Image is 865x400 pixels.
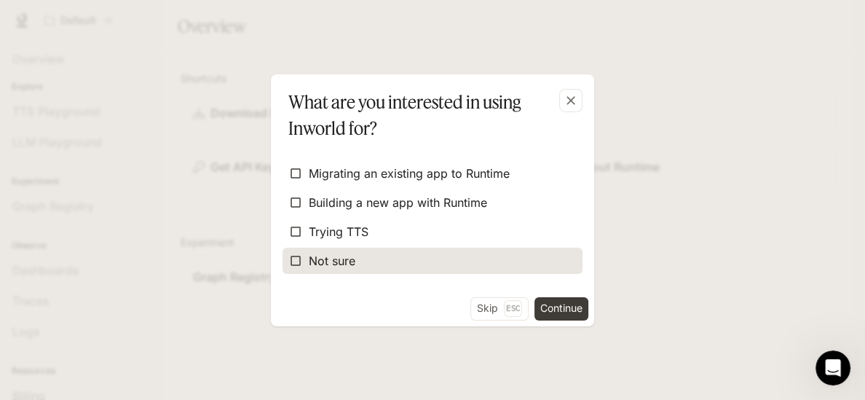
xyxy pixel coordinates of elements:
p: What are you interested in using Inworld for? [288,89,571,141]
span: Building a new app with Runtime [309,194,487,211]
button: SkipEsc [470,297,529,321]
span: Not sure [309,252,355,270]
iframe: Intercom live chat [815,350,850,385]
span: Trying TTS [309,223,368,240]
button: Continue [534,297,588,321]
span: Migrating an existing app to Runtime [309,165,510,182]
p: Esc [504,300,522,316]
